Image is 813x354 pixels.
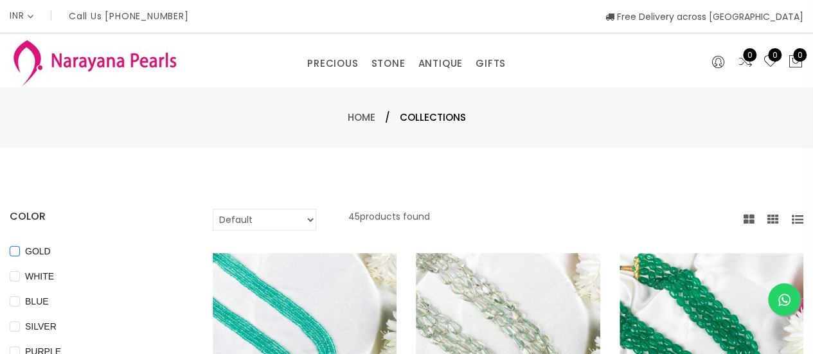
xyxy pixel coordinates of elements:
span: BLUE [20,294,54,308]
span: 0 [793,48,807,62]
span: / [385,110,390,125]
span: WHITE [20,269,59,283]
p: 45 products found [348,209,430,231]
span: SILVER [20,319,62,333]
button: 0 [788,54,803,71]
p: Call Us [PHONE_NUMBER] [69,12,189,21]
a: 0 [738,54,753,71]
span: 0 [768,48,782,62]
a: ANTIQUE [418,54,463,73]
span: GOLD [20,244,56,258]
a: 0 [763,54,778,71]
h4: COLOR [10,209,174,224]
a: STONE [371,54,405,73]
span: 0 [743,48,756,62]
span: Free Delivery across [GEOGRAPHIC_DATA] [605,10,803,23]
a: Home [348,111,375,124]
span: Collections [400,110,466,125]
a: GIFTS [476,54,506,73]
a: PRECIOUS [307,54,358,73]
